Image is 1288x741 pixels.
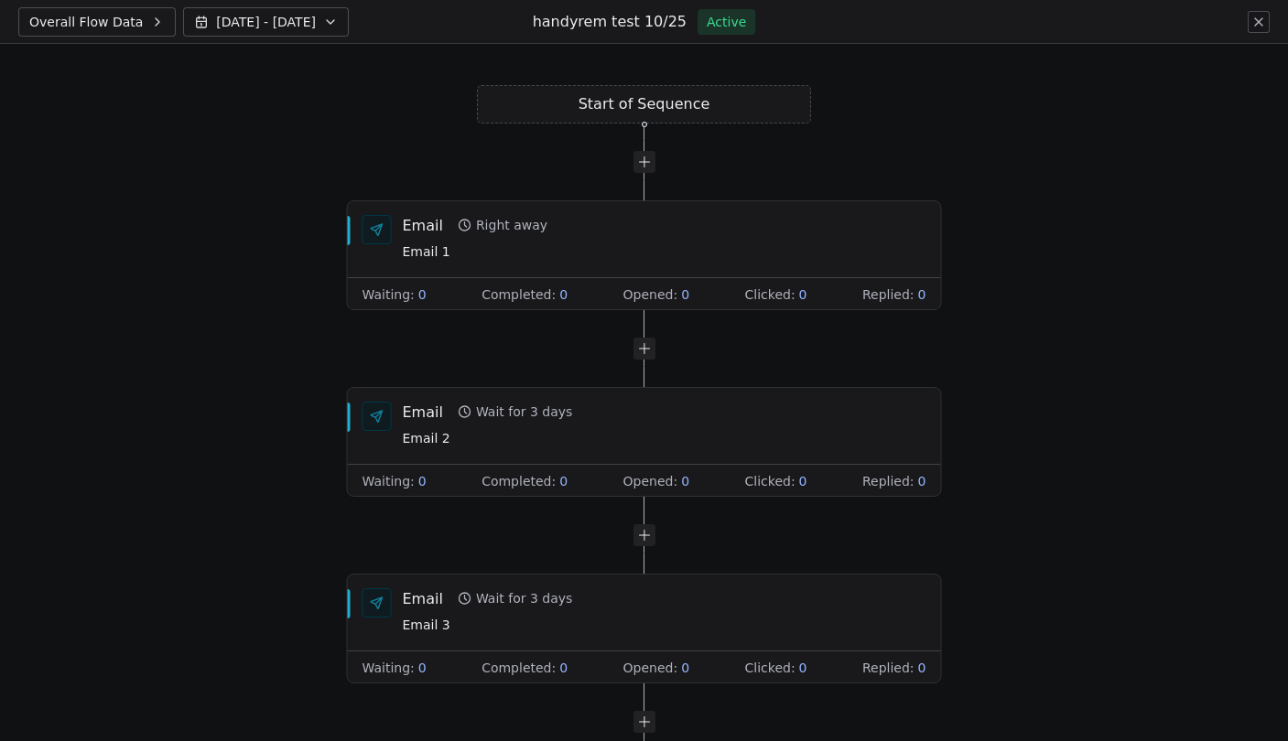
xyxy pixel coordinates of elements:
[403,402,443,422] div: Email
[418,472,427,490] span: 0
[418,285,427,304] span: 0
[918,285,926,304] span: 0
[559,659,568,677] span: 0
[681,659,689,677] span: 0
[347,574,942,683] div: EmailWait for 3 daysEmail 3Waiting:0Completed:0Opened:0Clicked:0Replied:0
[559,285,568,304] span: 0
[482,285,556,304] span: Completed :
[216,13,316,31] span: [DATE] - [DATE]
[363,659,415,677] span: Waiting :
[403,429,573,449] span: Email 2
[403,215,443,235] div: Email
[18,7,176,37] button: Overall Flow Data
[681,285,689,304] span: 0
[183,7,349,37] button: [DATE] - [DATE]
[623,472,678,490] span: Opened :
[363,472,415,490] span: Waiting :
[862,472,915,490] span: Replied :
[681,472,689,490] span: 0
[363,285,415,304] span: Waiting :
[418,659,427,677] span: 0
[403,616,573,636] span: Email 3
[745,285,796,304] span: Clicked :
[403,588,443,608] div: Email
[482,472,556,490] span: Completed :
[799,472,807,490] span: 0
[918,659,926,677] span: 0
[918,472,926,490] span: 0
[559,472,568,490] span: 0
[623,659,678,677] span: Opened :
[707,13,746,31] span: Active
[29,13,143,31] span: Overall Flow Data
[799,659,807,677] span: 0
[745,659,796,677] span: Clicked :
[533,12,687,32] h1: handyrem test 10/25
[862,659,915,677] span: Replied :
[403,242,548,263] span: Email 1
[623,285,678,304] span: Opened :
[745,472,796,490] span: Clicked :
[347,387,942,497] div: EmailWait for 3 daysEmail 2Waiting:0Completed:0Opened:0Clicked:0Replied:0
[799,285,807,304] span: 0
[347,200,942,310] div: EmailRight awayEmail 1Waiting:0Completed:0Opened:0Clicked:0Replied:0
[862,285,915,304] span: Replied :
[482,659,556,677] span: Completed :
